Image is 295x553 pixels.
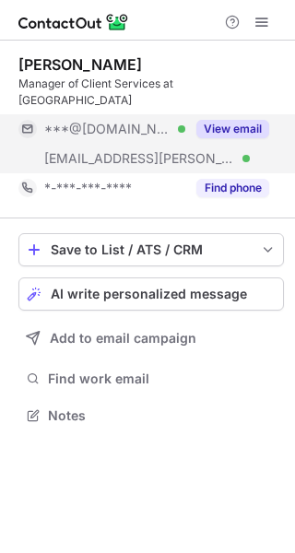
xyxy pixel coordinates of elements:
[51,242,252,257] div: Save to List / ATS / CRM
[48,407,277,424] span: Notes
[51,287,247,301] span: AI write personalized message
[48,371,277,387] span: Find work email
[50,331,196,346] span: Add to email campaign
[18,233,284,266] button: save-profile-one-click
[196,120,269,138] button: Reveal Button
[18,322,284,355] button: Add to email campaign
[196,179,269,197] button: Reveal Button
[18,11,129,33] img: ContactOut v5.3.10
[18,55,142,74] div: [PERSON_NAME]
[44,121,171,137] span: ***@[DOMAIN_NAME]
[44,150,236,167] span: [EMAIL_ADDRESS][PERSON_NAME][DOMAIN_NAME]
[18,76,284,109] div: Manager of Client Services at [GEOGRAPHIC_DATA]
[18,366,284,392] button: Find work email
[18,403,284,429] button: Notes
[18,277,284,311] button: AI write personalized message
